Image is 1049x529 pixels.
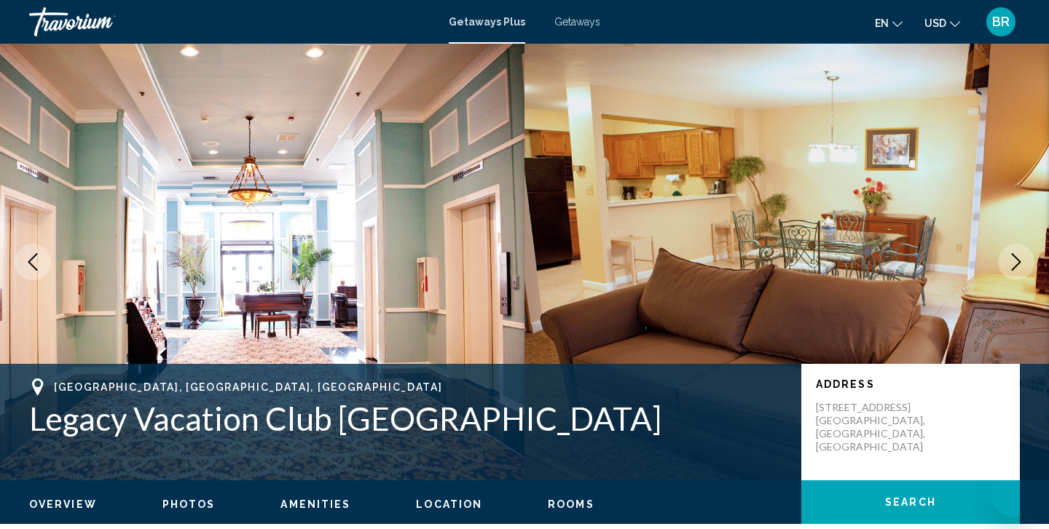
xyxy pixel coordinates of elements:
button: User Menu [982,7,1020,37]
span: [GEOGRAPHIC_DATA], [GEOGRAPHIC_DATA], [GEOGRAPHIC_DATA] [54,381,442,393]
a: Getaways Plus [449,16,525,28]
a: Getaways [554,16,600,28]
button: Change language [875,12,903,33]
p: [STREET_ADDRESS] [GEOGRAPHIC_DATA], [GEOGRAPHIC_DATA], [GEOGRAPHIC_DATA] [816,401,932,453]
span: Location [416,498,482,510]
a: Travorium [29,7,434,36]
span: Photos [162,498,216,510]
h1: Legacy Vacation Club [GEOGRAPHIC_DATA] [29,399,787,437]
span: USD [924,17,946,29]
span: Search [885,497,936,509]
button: Previous image [15,244,51,280]
span: en [875,17,889,29]
button: Amenities [280,498,350,511]
span: Amenities [280,498,350,510]
button: Photos [162,498,216,511]
p: Address [816,378,1005,390]
button: Next image [998,244,1034,280]
button: Location [416,498,482,511]
span: BR [992,15,1010,29]
button: Search [801,480,1020,524]
iframe: Botón para iniciar la ventana de mensajería [991,471,1037,517]
span: Rooms [548,498,594,510]
span: Overview [29,498,97,510]
button: Overview [29,498,97,511]
button: Change currency [924,12,960,33]
button: Rooms [548,498,594,511]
